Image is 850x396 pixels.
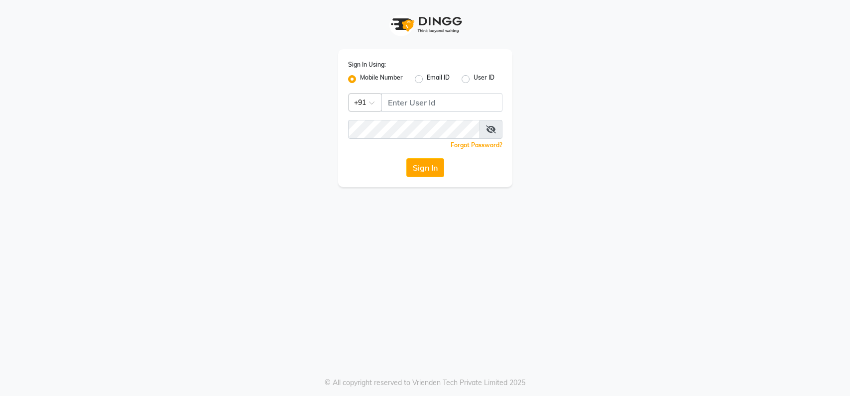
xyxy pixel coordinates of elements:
[360,73,403,85] label: Mobile Number
[406,158,444,177] button: Sign In
[427,73,450,85] label: Email ID
[385,10,465,39] img: logo1.svg
[348,60,386,69] label: Sign In Using:
[451,141,502,149] a: Forgot Password?
[348,120,480,139] input: Username
[381,93,502,112] input: Username
[474,73,494,85] label: User ID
